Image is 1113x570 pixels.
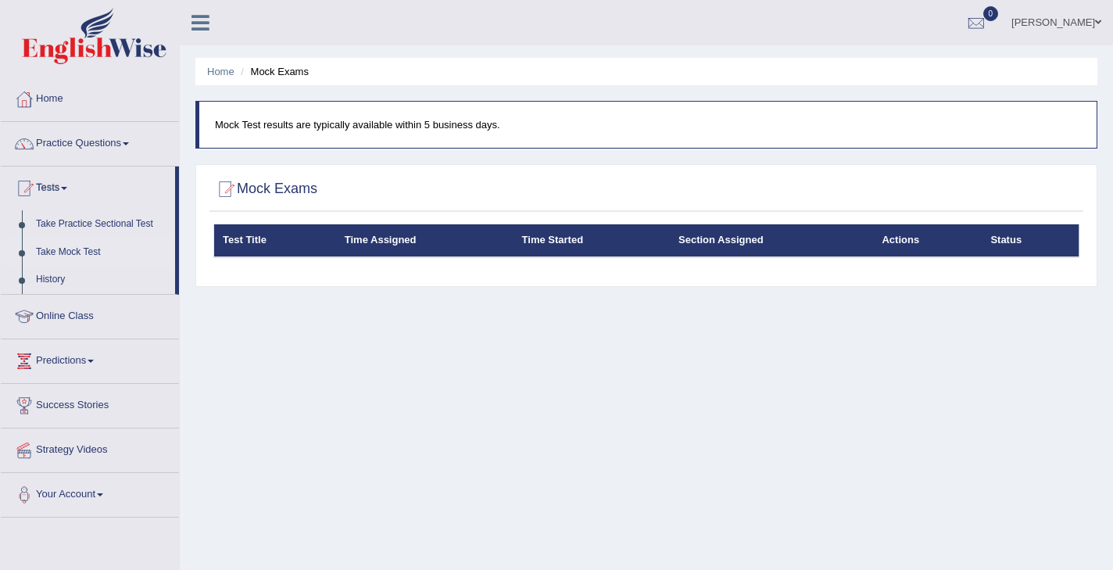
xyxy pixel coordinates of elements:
[982,224,1079,257] th: Status
[1,339,179,378] a: Predictions
[1,473,179,512] a: Your Account
[1,122,179,161] a: Practice Questions
[514,224,670,257] th: Time Started
[873,224,982,257] th: Actions
[213,177,317,201] h2: Mock Exams
[29,266,175,294] a: History
[1,428,179,468] a: Strategy Videos
[214,224,336,257] th: Test Title
[670,224,873,257] th: Section Assigned
[1,167,175,206] a: Tests
[207,66,234,77] a: Home
[215,117,1081,132] p: Mock Test results are typically available within 5 business days.
[1,295,179,334] a: Online Class
[29,210,175,238] a: Take Practice Sectional Test
[237,64,309,79] li: Mock Exams
[1,77,179,117] a: Home
[983,6,999,21] span: 0
[1,384,179,423] a: Success Stories
[336,224,514,257] th: Time Assigned
[29,238,175,267] a: Take Mock Test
